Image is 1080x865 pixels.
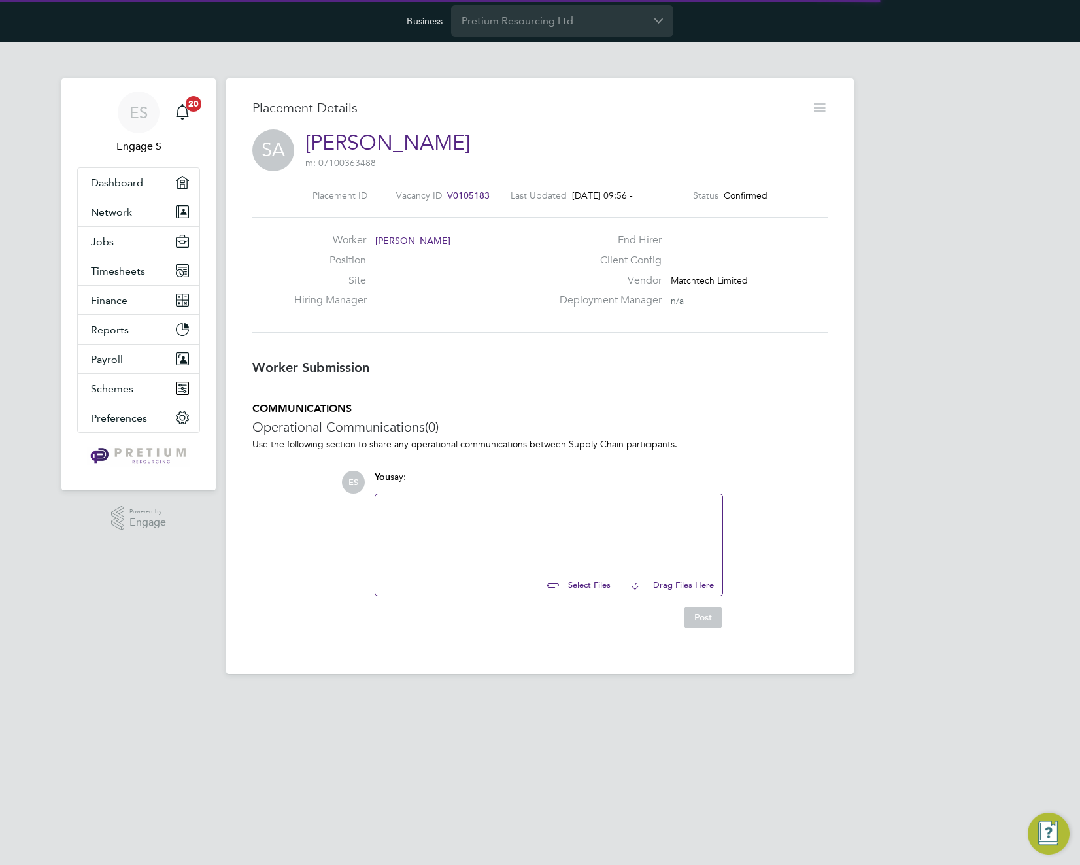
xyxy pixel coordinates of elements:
span: Timesheets [91,265,145,277]
label: Position [294,254,366,267]
button: Payroll [78,345,199,373]
label: Worker [294,233,366,247]
span: Finance [91,294,127,307]
label: Client Config [552,254,662,267]
label: End Hirer [552,233,662,247]
button: Schemes [78,374,199,403]
button: Post [684,607,722,628]
a: Dashboard [78,168,199,197]
label: Last Updated [511,190,567,201]
h5: COMMUNICATIONS [252,402,828,416]
label: Deployment Manager [552,294,662,307]
span: Engage S [77,139,200,154]
a: Go to home page [77,446,200,467]
span: ES [342,471,365,494]
h3: Operational Communications [252,418,828,435]
img: pretium-logo-retina.png [87,446,190,467]
span: [PERSON_NAME] [375,235,450,246]
label: Hiring Manager [294,294,366,307]
span: V0105183 [447,190,490,201]
span: 20 [186,96,201,112]
label: Vacancy ID [396,190,442,201]
b: Worker Submission [252,360,369,375]
span: Schemes [91,382,133,395]
span: Preferences [91,412,147,424]
span: Payroll [91,353,123,365]
a: 20 [169,92,195,133]
span: SA [252,129,294,171]
span: Reports [91,324,129,336]
div: say: [375,471,723,494]
p: Use the following section to share any operational communications between Supply Chain participants. [252,438,828,450]
a: [PERSON_NAME] [305,130,470,156]
label: Status [693,190,718,201]
button: Network [78,197,199,226]
label: Vendor [552,274,662,288]
span: You [375,471,390,483]
button: Drag Files Here [621,571,715,599]
button: Timesheets [78,256,199,285]
span: Network [91,206,132,218]
span: (0) [425,418,439,435]
span: Dashboard [91,177,143,189]
span: [DATE] 09:56 - [572,190,633,201]
label: Placement ID [312,190,367,201]
span: Jobs [91,235,114,248]
button: Preferences [78,403,199,432]
span: Powered by [129,506,166,517]
h3: Placement Details [252,99,802,116]
span: Matchtech Limited [671,275,748,286]
span: Engage [129,517,166,528]
button: Jobs [78,227,199,256]
nav: Main navigation [61,78,216,490]
span: n/a [671,295,684,307]
span: m: 07100363488 [305,157,376,169]
button: Reports [78,315,199,344]
button: Finance [78,286,199,314]
span: ES [129,104,148,121]
label: Business [407,15,443,27]
span: Confirmed [724,190,768,201]
label: Site [294,274,366,288]
a: ESEngage S [77,92,200,154]
button: Engage Resource Center [1028,813,1070,855]
a: Powered byEngage [111,506,167,531]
